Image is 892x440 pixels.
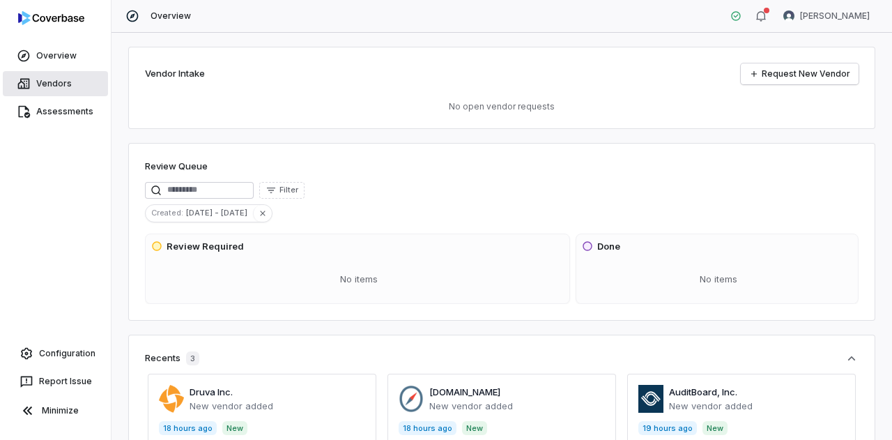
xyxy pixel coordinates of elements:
[6,369,105,394] button: Report Issue
[429,386,500,397] a: [DOMAIN_NAME]
[3,43,108,68] a: Overview
[145,351,859,365] button: Recents3
[800,10,870,22] span: [PERSON_NAME]
[582,261,855,298] div: No items
[3,71,108,96] a: Vendors
[145,160,208,174] h1: Review Queue
[741,63,859,84] a: Request New Vendor
[3,99,108,124] a: Assessments
[186,351,199,365] span: 3
[279,185,298,195] span: Filter
[145,67,205,81] h2: Vendor Intake
[167,240,244,254] h3: Review Required
[151,261,567,298] div: No items
[597,240,620,254] h3: Done
[151,10,191,22] span: Overview
[6,341,105,366] a: Configuration
[783,10,794,22] img: Jesse Nord avatar
[775,6,878,26] button: Jesse Nord avatar[PERSON_NAME]
[6,397,105,425] button: Minimize
[145,351,199,365] div: Recents
[669,386,737,397] a: AuditBoard, Inc.
[259,182,305,199] button: Filter
[190,386,233,397] a: Druva Inc.
[186,206,253,219] span: [DATE] - [DATE]
[18,11,84,25] img: logo-D7KZi-bG.svg
[146,206,186,219] span: Created :
[145,101,859,112] p: No open vendor requests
